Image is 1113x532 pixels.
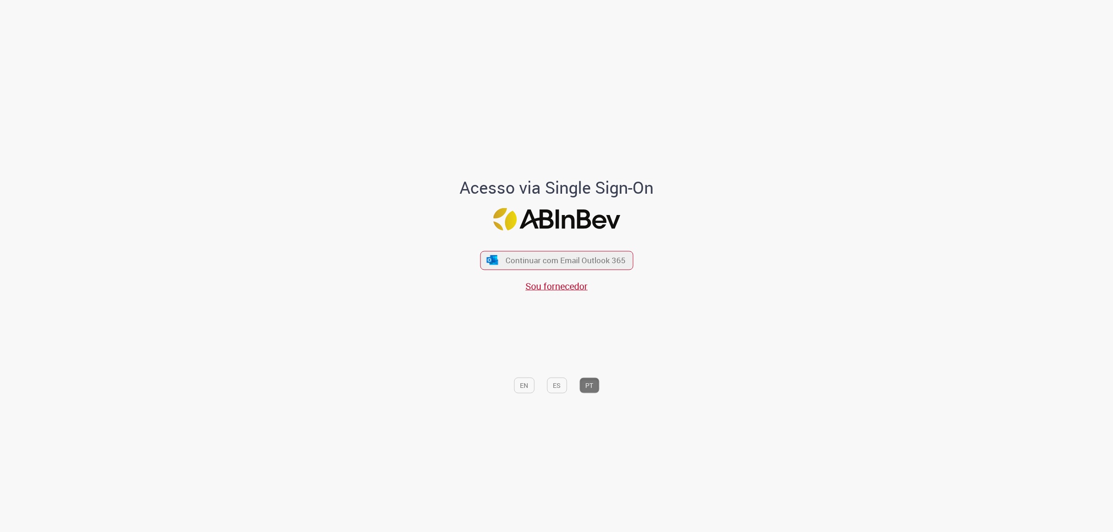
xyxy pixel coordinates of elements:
[428,178,685,197] h1: Acesso via Single Sign-On
[525,279,588,292] a: Sou fornecedor
[514,377,534,393] button: EN
[547,377,567,393] button: ES
[493,208,620,230] img: Logo ABInBev
[480,251,633,270] button: ícone Azure/Microsoft 360 Continuar com Email Outlook 365
[486,255,499,265] img: ícone Azure/Microsoft 360
[579,377,599,393] button: PT
[505,255,626,266] span: Continuar com Email Outlook 365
